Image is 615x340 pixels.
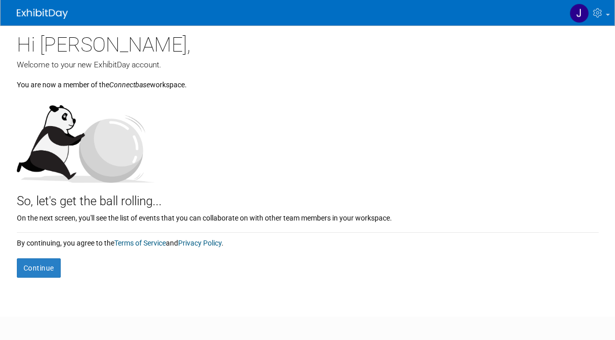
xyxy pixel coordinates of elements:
[17,233,599,248] div: By continuing, you agree to the and .
[17,210,599,223] div: On the next screen, you'll see the list of events that you can collaborate on with other team mem...
[114,239,166,247] a: Terms of Service
[17,9,68,19] img: ExhibitDay
[17,70,599,90] div: You are now a member of the workspace.
[570,4,589,23] img: Jordan Sigel
[109,81,150,89] i: Connectbase
[17,26,599,59] div: Hi [PERSON_NAME],
[17,95,155,183] img: Let's get the ball rolling
[17,183,599,210] div: So, let's get the ball rolling...
[178,239,222,247] a: Privacy Policy
[17,59,599,70] div: Welcome to your new ExhibitDay account.
[17,258,61,278] button: Continue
